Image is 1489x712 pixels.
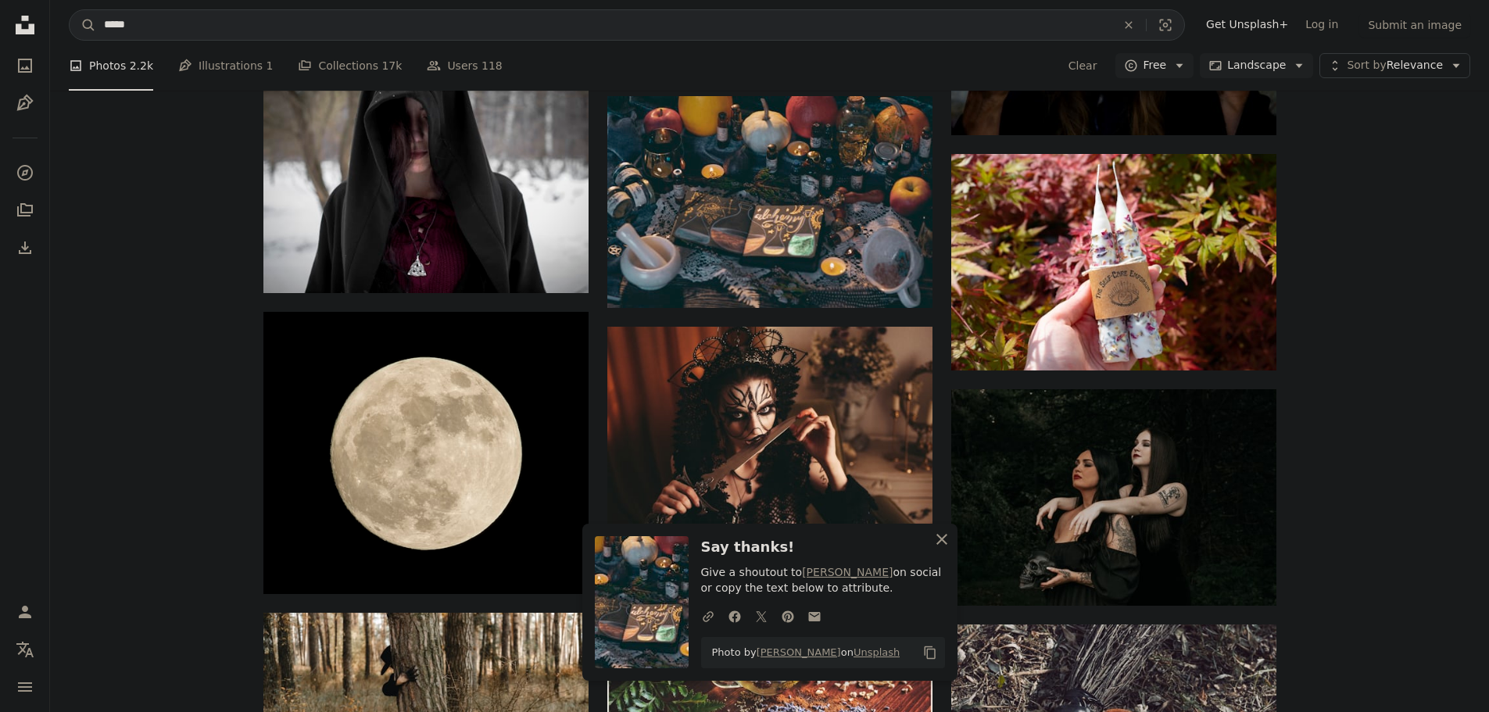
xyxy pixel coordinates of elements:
[178,41,273,91] a: Illustrations 1
[9,671,41,703] button: Menu
[1115,53,1194,78] button: Free
[951,154,1276,370] img: white and brown floral gift box
[1297,13,1347,38] a: Log in
[1347,59,1386,71] span: Sort by
[721,601,748,631] a: Share on Facebook
[775,601,801,631] a: Share on Pinterest
[9,50,41,81] a: Photos
[951,255,1276,269] a: white and brown floral gift box
[1147,10,1184,40] button: Visual search
[801,601,828,631] a: Share over email
[802,566,893,578] a: [PERSON_NAME]
[1111,10,1146,40] button: Clear
[1227,58,1286,73] span: Landscape
[298,41,402,91] a: Collections 17k
[704,640,900,665] span: Photo by on
[1347,58,1443,73] span: Relevance
[481,57,503,74] span: 118
[701,536,945,559] h3: Say thanks!
[263,77,589,293] img: person in black hoodie standing on snow covered ground during daytime
[701,565,945,596] p: Give a shoutout to on social or copy the text below to attribute.
[1359,13,1470,38] button: Submit an image
[1068,53,1097,78] button: Clear
[263,445,589,460] a: moon
[917,639,943,666] button: Copy to clipboard
[9,195,41,226] a: Collections
[607,195,932,209] a: red apple fruit beside silver and gold buddha figurine
[9,157,41,188] a: Explore
[1200,53,1313,78] button: Landscape
[1197,13,1297,38] a: Get Unsplash+
[951,389,1276,606] img: two women in black dresses
[607,327,932,542] img: a woman with a mask and a sword
[263,177,589,191] a: person in black hoodie standing on snow covered ground during daytime
[267,57,274,74] span: 1
[607,427,932,441] a: a woman with a mask and a sword
[9,634,41,665] button: Language
[427,41,502,91] a: Users 118
[69,9,1185,41] form: Find visuals sitewide
[748,601,775,631] a: Share on Twitter
[9,232,41,263] a: Download History
[1319,53,1470,78] button: Sort byRelevance
[381,57,402,74] span: 17k
[9,596,41,628] a: Log in / Sign up
[263,312,589,594] img: moon
[9,88,41,119] a: Illustrations
[757,646,841,658] a: [PERSON_NAME]
[607,96,932,307] img: red apple fruit beside silver and gold buddha figurine
[1143,58,1166,73] span: Free
[9,9,41,44] a: Home — Unsplash
[854,646,900,658] a: Unsplash
[70,10,96,40] button: Search Unsplash
[951,490,1276,504] a: two women in black dresses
